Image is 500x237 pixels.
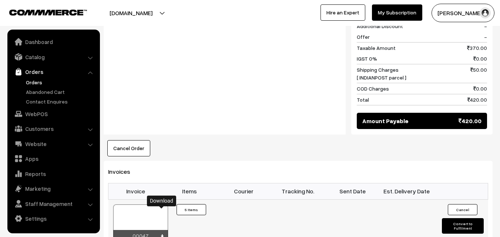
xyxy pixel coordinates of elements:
[9,10,87,15] img: COMMMERCE
[9,197,97,210] a: Staff Management
[217,183,271,199] th: Courier
[147,196,176,206] div: Download
[432,4,494,22] button: [PERSON_NAME]
[24,78,97,86] a: Orders
[9,137,97,150] a: Website
[448,204,477,215] button: Cancel
[9,7,74,16] a: COMMMERCE
[24,98,97,105] a: Contact Enquires
[84,4,178,22] button: [DOMAIN_NAME]
[357,66,406,81] span: Shipping Charges [ INDIANPOST parcel ]
[442,218,484,234] button: Convert to Fulfilment
[473,85,487,92] span: 0.00
[357,44,396,52] span: Taxable Amount
[321,4,365,21] a: Hire an Expert
[9,107,97,121] a: WebPOS
[9,167,97,180] a: Reports
[357,22,403,30] span: Additional Discount
[357,96,369,104] span: Total
[162,183,217,199] th: Items
[177,204,206,215] button: 5 Items
[379,183,434,199] th: Est. Delivery Date
[372,4,422,21] a: My Subscription
[362,116,409,125] span: Amount Payable
[108,183,163,199] th: Invoice
[467,96,487,104] span: 420.00
[9,122,97,135] a: Customers
[24,88,97,96] a: Abandoned Cart
[9,152,97,165] a: Apps
[480,7,491,18] img: user
[357,55,377,62] span: IGST 0%
[459,116,481,125] span: 420.00
[107,140,150,156] button: Cancel Order
[108,168,139,175] span: Invoices
[9,182,97,195] a: Marketing
[357,85,389,92] span: COD Charges
[325,183,380,199] th: Sent Date
[484,22,487,30] span: -
[357,33,370,41] span: Offer
[484,33,487,41] span: -
[473,55,487,62] span: 0.00
[9,35,97,48] a: Dashboard
[467,44,487,52] span: 370.00
[271,183,325,199] th: Tracking No.
[9,50,97,64] a: Catalog
[9,212,97,225] a: Settings
[9,65,97,78] a: Orders
[470,66,487,81] span: 50.00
